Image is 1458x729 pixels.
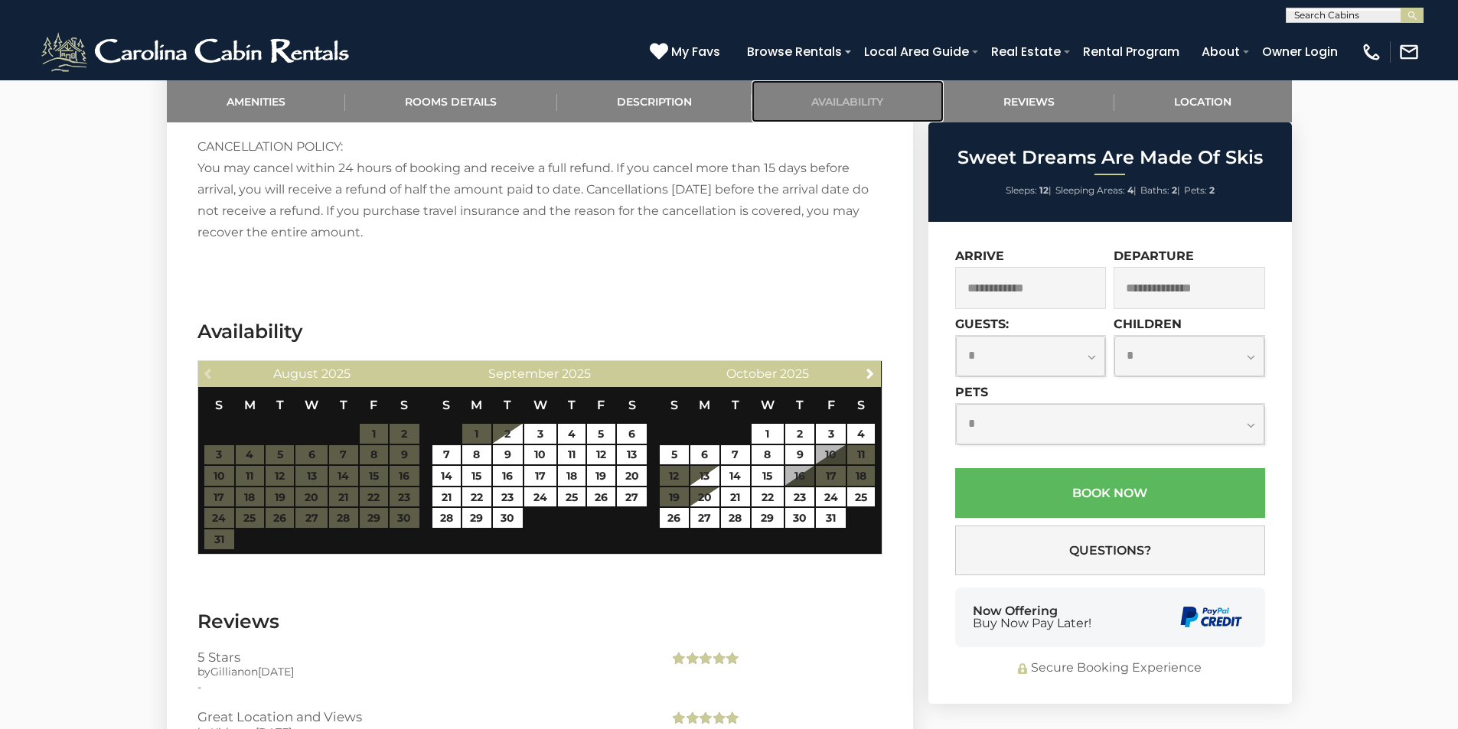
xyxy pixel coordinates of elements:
span: Sleeping Areas: [1055,184,1125,196]
span: Sunday [215,398,223,412]
a: 8 [752,445,784,465]
span: Friday [597,398,605,412]
a: 29 [462,508,491,528]
span: Pets: [1184,184,1207,196]
span: My Favs [671,42,720,61]
span: Wednesday [761,398,775,412]
a: 5 [660,445,688,465]
a: Reviews [944,80,1115,122]
a: About [1194,38,1248,65]
a: 26 [587,487,615,507]
span: Wednesday [533,398,547,412]
label: Children [1114,317,1182,331]
span: Friday [827,398,835,412]
span: Gillian [210,665,244,679]
span: Thursday [796,398,804,412]
a: 21 [432,487,461,507]
span: 2025 [562,366,591,381]
a: 23 [785,487,815,507]
a: 16 [493,466,523,486]
h3: Reviews [197,608,882,635]
a: 6 [690,445,720,465]
a: 30 [493,508,523,528]
a: 14 [432,466,461,486]
a: My Favs [650,42,724,62]
a: 3 [524,424,556,444]
li: | [1055,181,1137,200]
a: 10 [524,445,556,465]
a: 13 [690,466,720,486]
span: September [488,366,559,381]
div: by on [197,664,647,679]
a: 29 [752,508,784,528]
a: 13 [617,445,647,465]
a: 28 [721,508,749,528]
a: 6 [617,424,647,444]
label: Pets [955,385,988,399]
a: 25 [847,487,875,507]
a: 21 [721,487,749,507]
a: 8 [462,445,491,465]
img: mail-regular-white.png [1398,41,1420,63]
a: 4 [558,424,585,444]
span: Monday [244,398,256,412]
a: 1 [752,424,784,444]
a: Rental Program [1075,38,1187,65]
span: Buy Now Pay Later! [973,617,1091,630]
h2: Sweet Dreams Are Made Of Skis [932,148,1288,168]
a: 9 [493,445,523,465]
span: October [726,366,777,381]
a: Description [557,80,752,122]
span: Sleeps: [1006,184,1037,196]
img: White-1-2.png [38,29,356,75]
a: 15 [752,466,784,486]
a: 17 [524,466,556,486]
h3: Availability [197,318,882,345]
span: Sunday [442,398,450,412]
a: Location [1114,80,1292,122]
strong: 4 [1127,184,1133,196]
a: 15 [462,466,491,486]
a: 9 [785,445,815,465]
a: 7 [432,445,461,465]
a: 24 [524,487,556,507]
label: Departure [1114,249,1194,263]
a: 31 [816,508,846,528]
a: 18 [558,466,585,486]
span: Monday [699,398,710,412]
a: 11 [558,445,585,465]
span: Next [864,367,876,379]
a: 23 [493,487,523,507]
div: Now Offering [973,605,1091,630]
li: | [1006,181,1052,200]
span: Friday [370,398,377,412]
span: Saturday [400,398,408,412]
a: 20 [690,487,720,507]
a: Local Area Guide [856,38,977,65]
a: 7 [721,445,749,465]
h3: Great Location and Views [197,710,647,724]
a: 20 [617,466,647,486]
span: 2025 [780,366,809,381]
a: 27 [690,508,720,528]
h3: 5 Stars [197,650,647,664]
a: 3 [816,424,846,444]
span: Wednesday [305,398,318,412]
label: Guests: [955,317,1009,331]
img: phone-regular-white.png [1361,41,1382,63]
a: Owner Login [1254,38,1345,65]
a: 28 [432,508,461,528]
a: 27 [617,487,647,507]
a: 2 [493,424,523,444]
button: Book Now [955,468,1265,518]
strong: 12 [1039,184,1049,196]
a: Real Estate [983,38,1068,65]
div: - [197,679,647,695]
a: Amenities [167,80,346,122]
a: 5 [587,424,615,444]
span: Saturday [857,398,865,412]
strong: 2 [1209,184,1215,196]
span: Sunday [670,398,678,412]
a: 4 [847,424,875,444]
a: 12 [587,445,615,465]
